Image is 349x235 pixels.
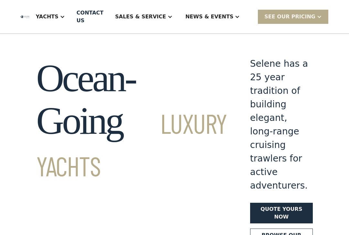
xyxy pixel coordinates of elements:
div: News & EVENTS [179,4,247,30]
div: News & EVENTS [185,13,234,21]
div: Sales & Service [115,13,166,21]
h1: Ocean-Going [36,57,227,185]
img: logo [21,15,29,18]
div: Selene has a 25 year tradition of building elegant, long-range cruising trawlers for active adven... [250,57,313,192]
div: SEE Our Pricing [264,13,315,21]
span: Luxury Yachts [36,107,227,182]
div: Sales & Service [109,4,179,30]
div: SEE Our Pricing [258,10,328,24]
div: Contact US [77,9,103,24]
div: Yachts [36,13,58,21]
div: Yachts [29,4,71,30]
a: Quote yours now [250,203,313,223]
